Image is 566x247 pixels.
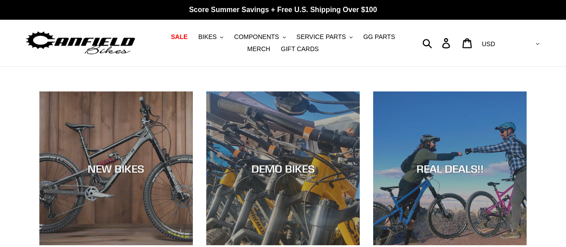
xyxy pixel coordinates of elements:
span: COMPONENTS [234,33,279,41]
img: Canfield Bikes [25,29,136,57]
span: GG PARTS [363,33,395,41]
div: DEMO BIKES [206,162,360,175]
span: GIFT CARDS [281,45,319,53]
a: SALE [166,31,192,43]
a: MERCH [243,43,275,55]
div: REAL DEALS!! [373,162,527,175]
button: COMPONENTS [230,31,290,43]
a: NEW BIKES [39,91,193,245]
button: BIKES [194,31,228,43]
a: REAL DEALS!! [373,91,527,245]
span: MERCH [247,45,270,53]
button: SERVICE PARTS [292,31,357,43]
div: NEW BIKES [39,162,193,175]
span: SERVICE PARTS [297,33,346,41]
a: DEMO BIKES [206,91,360,245]
a: GIFT CARDS [277,43,323,55]
a: GG PARTS [359,31,400,43]
span: BIKES [198,33,217,41]
span: SALE [171,33,187,41]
